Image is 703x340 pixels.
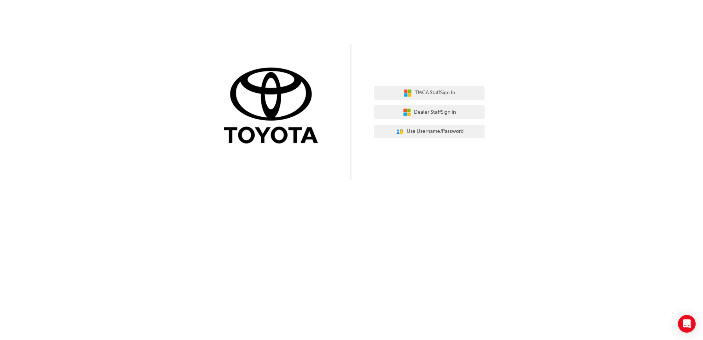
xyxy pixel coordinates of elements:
span: Dealer Staff Sign In [414,108,456,117]
div: Open Intercom Messenger [678,315,696,333]
span: Use Username/Password [407,127,464,136]
button: TMCA StaffSign In [374,86,485,100]
button: Dealer StaffSign In [374,105,485,119]
img: Trak [218,66,329,147]
span: TMCA Staff Sign In [415,89,455,97]
button: Use Username/Password [374,125,485,139]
